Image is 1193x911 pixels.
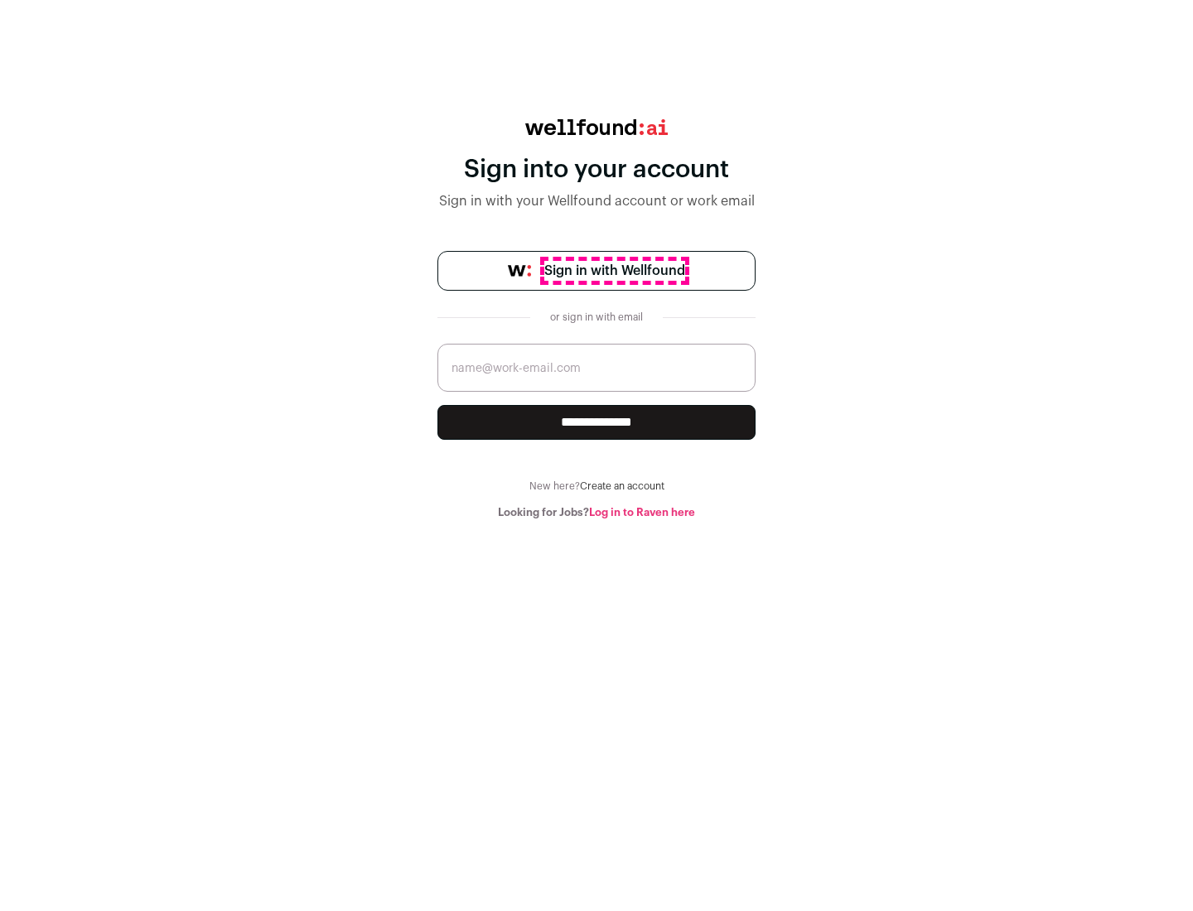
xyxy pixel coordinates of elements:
[589,507,695,518] a: Log in to Raven here
[437,155,756,185] div: Sign into your account
[580,481,664,491] a: Create an account
[437,480,756,493] div: New here?
[437,251,756,291] a: Sign in with Wellfound
[543,311,650,324] div: or sign in with email
[437,344,756,392] input: name@work-email.com
[525,119,668,135] img: wellfound:ai
[544,261,685,281] span: Sign in with Wellfound
[437,191,756,211] div: Sign in with your Wellfound account or work email
[508,265,531,277] img: wellfound-symbol-flush-black-fb3c872781a75f747ccb3a119075da62bfe97bd399995f84a933054e44a575c4.png
[437,506,756,519] div: Looking for Jobs?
